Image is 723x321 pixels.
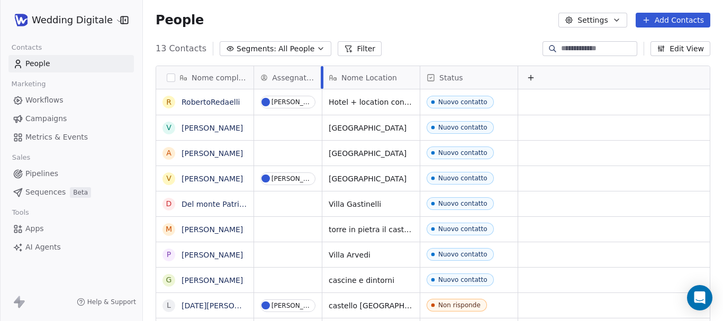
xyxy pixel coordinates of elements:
[558,13,627,27] button: Settings
[166,173,171,184] div: V
[167,300,171,311] div: L
[272,72,315,83] span: Assegnatario
[438,276,487,283] div: Nuovo contatto
[156,12,204,28] span: People
[70,187,91,198] span: Beta
[329,173,413,184] span: [GEOGRAPHIC_DATA]
[182,301,268,310] a: [DATE][PERSON_NAME]
[182,225,243,234] a: [PERSON_NAME]
[7,205,33,221] span: Tools
[8,184,134,201] a: SequencesBeta
[329,97,413,107] span: Hotel + location con casa [PERSON_NAME]
[25,223,44,234] span: Apps
[650,41,710,56] button: Edit View
[237,43,276,54] span: Segments:
[438,175,487,182] div: Nuovo contatto
[438,124,487,131] div: Nuovo contatto
[329,250,413,260] span: Villa Arvedi
[8,220,134,237] a: Apps
[438,200,487,207] div: Nuovo contatto
[166,224,172,235] div: M
[687,285,712,310] div: Open Intercom Messenger
[182,98,240,106] a: RobertoRedaelli
[329,199,413,209] span: Villa Gastinelli
[25,132,88,143] span: Metrics & Events
[7,150,35,166] span: Sales
[8,55,134,72] a: People
[77,298,136,306] a: Help & Support
[8,129,134,146] a: Metrics & Events
[166,274,172,286] div: G
[166,97,171,108] div: R
[329,123,413,133] span: [GEOGRAPHIC_DATA]
[167,249,171,260] div: P
[182,149,243,158] a: [PERSON_NAME]
[278,43,314,54] span: All People
[322,66,420,89] div: Nome Location
[182,175,243,183] a: [PERSON_NAME]
[438,98,487,106] div: Nuovo contatto
[25,168,58,179] span: Pipelines
[25,187,66,198] span: Sequences
[341,72,397,83] span: Nome Location
[192,72,247,83] span: Nome completo
[438,301,481,309] div: Non risponde
[438,251,487,258] div: Nuovo contatto
[8,91,134,109] a: Workflows
[25,113,67,124] span: Campaigns
[156,66,254,89] div: Nome completo
[338,41,382,56] button: Filter
[7,40,47,56] span: Contacts
[13,11,113,29] button: Wedding Digitale
[32,13,113,27] span: Wedding Digitale
[182,200,250,208] a: Del monte Patrizia
[8,239,134,256] a: AI Agents
[8,165,134,182] a: Pipelines
[254,66,322,89] div: Assegnatario
[272,175,311,182] div: [PERSON_NAME]
[329,275,413,286] span: cascine e dintorni
[438,149,487,157] div: Nuovo contatto
[420,66,518,89] div: Status
[272,98,311,106] div: [PERSON_NAME]
[25,58,50,69] span: People
[7,76,50,92] span: Marketing
[182,251,243,259] a: [PERSON_NAME]
[329,224,413,235] span: torre in pietra il castello
[439,72,463,83] span: Status
[25,95,64,106] span: Workflows
[182,124,243,132] a: [PERSON_NAME]
[87,298,136,306] span: Help & Support
[438,225,487,233] div: Nuovo contatto
[636,13,710,27] button: Add Contacts
[166,148,171,159] div: A
[156,42,206,55] span: 13 Contacts
[182,276,243,285] a: [PERSON_NAME]
[8,110,134,127] a: Campaigns
[25,242,61,253] span: AI Agents
[329,300,413,311] span: castello [GEOGRAPHIC_DATA]
[15,14,28,26] img: WD-pittogramma.png
[329,148,413,159] span: [GEOGRAPHIC_DATA]
[166,198,172,209] div: D
[272,302,311,309] div: [PERSON_NAME]
[166,122,171,133] div: V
